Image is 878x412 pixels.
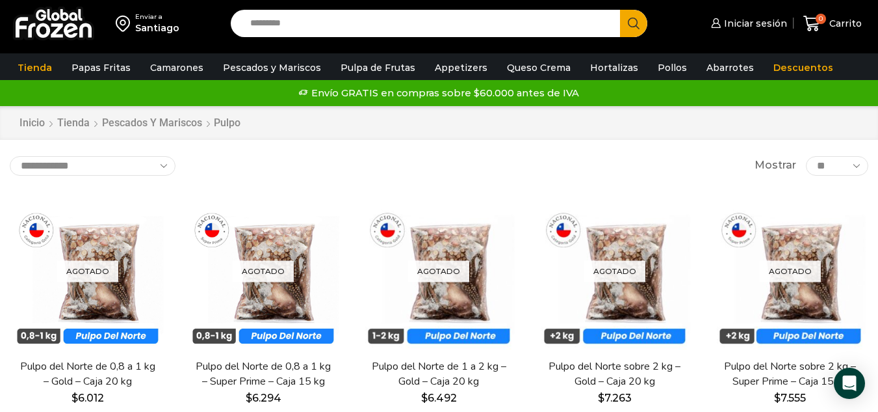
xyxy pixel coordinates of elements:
[816,14,826,24] span: 0
[800,8,865,39] a: 0 Carrito
[368,359,509,389] a: Pulpo del Norte de 1 a 2 kg – Gold – Caja 20 kg
[721,17,787,30] span: Iniciar sesión
[598,392,604,404] span: $
[598,392,632,404] bdi: 7.263
[18,359,158,389] a: Pulpo del Norte de 0,8 a 1 kg – Gold – Caja 20 kg
[720,359,860,389] a: Pulpo del Norte sobre 2 kg – Super Prime – Caja 15 kg
[545,359,685,389] a: Pulpo del Norte sobre 2 kg – Gold – Caja 20 kg
[116,12,135,34] img: address-field-icon.svg
[57,260,118,282] p: Agotado
[10,156,175,176] select: Pedido de la tienda
[101,116,203,131] a: Pescados y Mariscos
[428,55,494,80] a: Appetizers
[708,10,787,36] a: Iniciar sesión
[408,260,469,282] p: Agotado
[500,55,577,80] a: Queso Crema
[421,392,428,404] span: $
[700,55,760,80] a: Abarrotes
[246,392,252,404] span: $
[755,158,796,173] span: Mostrar
[620,10,647,37] button: Search button
[233,260,294,282] p: Agotado
[71,392,78,404] span: $
[65,55,137,80] a: Papas Fritas
[774,392,781,404] span: $
[584,260,645,282] p: Agotado
[71,392,104,404] bdi: 6.012
[760,260,821,282] p: Agotado
[135,21,179,34] div: Santiago
[135,12,179,21] div: Enviar a
[19,116,240,131] nav: Breadcrumb
[421,392,457,404] bdi: 6.492
[826,17,862,30] span: Carrito
[584,55,645,80] a: Hortalizas
[767,55,840,80] a: Descuentos
[19,116,45,131] a: Inicio
[214,117,240,129] h1: Pulpo
[774,392,806,404] bdi: 7.555
[651,55,693,80] a: Pollos
[334,55,422,80] a: Pulpa de Frutas
[246,392,281,404] bdi: 6.294
[11,55,58,80] a: Tienda
[144,55,210,80] a: Camarones
[834,368,865,399] div: Open Intercom Messenger
[193,359,333,389] a: Pulpo del Norte de 0,8 a 1 kg – Super Prime – Caja 15 kg
[57,116,90,131] a: Tienda
[216,55,328,80] a: Pescados y Mariscos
